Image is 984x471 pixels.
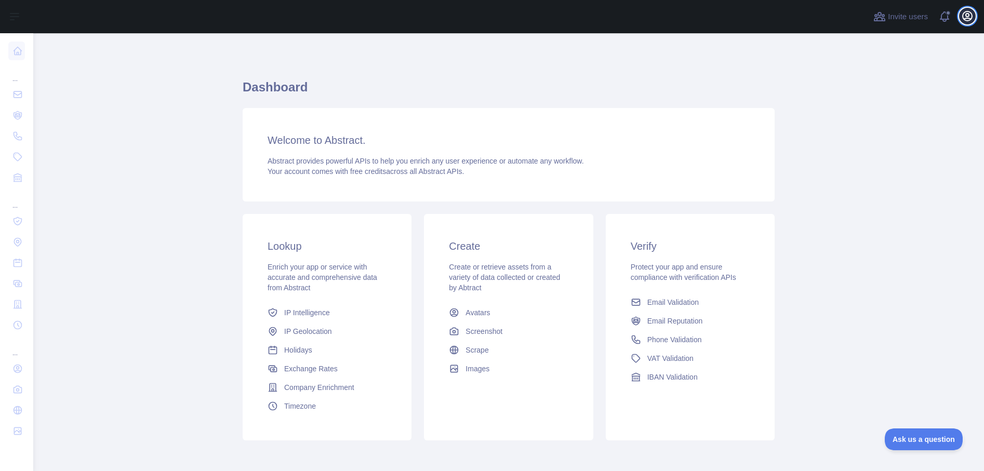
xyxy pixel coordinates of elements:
h3: Verify [631,239,750,253]
a: Phone Validation [627,330,754,349]
span: free credits [350,167,386,176]
span: Invite users [888,11,928,23]
span: Avatars [466,307,490,318]
a: IBAN Validation [627,368,754,386]
span: Timezone [284,401,316,411]
span: Email Validation [647,297,699,307]
div: ... [8,337,25,357]
a: Avatars [445,303,572,322]
span: Your account comes with across all Abstract APIs. [268,167,464,176]
span: Email Reputation [647,316,703,326]
span: Screenshot [466,326,502,337]
span: Exchange Rates [284,364,338,374]
a: Email Validation [627,293,754,312]
h3: Create [449,239,568,253]
a: IP Intelligence [263,303,391,322]
span: Enrich your app or service with accurate and comprehensive data from Abstract [268,263,377,292]
a: Exchange Rates [263,359,391,378]
span: Scrape [466,345,488,355]
a: Holidays [263,341,391,359]
span: Images [466,364,489,374]
h3: Welcome to Abstract. [268,133,750,147]
a: Screenshot [445,322,572,341]
span: IBAN Validation [647,372,698,382]
a: IP Geolocation [263,322,391,341]
span: Create or retrieve assets from a variety of data collected or created by Abtract [449,263,560,292]
div: ... [8,62,25,83]
span: Abstract provides powerful APIs to help you enrich any user experience or automate any workflow. [268,157,584,165]
h1: Dashboard [243,79,775,104]
span: VAT Validation [647,353,694,364]
a: Email Reputation [627,312,754,330]
iframe: Toggle Customer Support [885,428,963,450]
span: IP Intelligence [284,307,330,318]
button: Invite users [871,8,930,25]
span: IP Geolocation [284,326,332,337]
a: Images [445,359,572,378]
a: Timezone [263,397,391,415]
span: Protect your app and ensure compliance with verification APIs [631,263,736,281]
a: VAT Validation [627,349,754,368]
div: ... [8,189,25,210]
span: Phone Validation [647,334,702,345]
span: Company Enrichment [284,382,354,393]
h3: Lookup [268,239,387,253]
a: Company Enrichment [263,378,391,397]
span: Holidays [284,345,312,355]
a: Scrape [445,341,572,359]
